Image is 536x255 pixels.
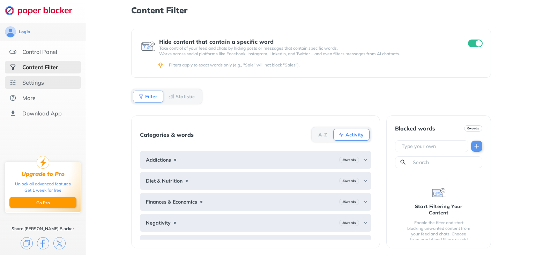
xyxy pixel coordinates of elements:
[159,45,455,51] p: Take control of your feed and chats by hiding posts or messages that contain specific words.
[176,94,195,99] b: Statistic
[138,94,144,99] img: Filter
[169,62,481,68] div: Filters apply to exact words only (e.g., "Sale" will not block "Sales").
[22,48,57,55] div: Control Panel
[22,64,58,71] div: Content Filter
[342,178,356,183] b: 23 words
[406,203,471,216] div: Start Filtering Your Content
[406,220,471,248] div: Enable the filter and start blocking unwanted content from your feed and chats. Choose from prede...
[37,156,49,169] img: upgrade-to-pro.svg
[169,94,174,99] img: Statistic
[412,159,479,166] input: Search
[22,110,62,117] div: Download App
[159,38,455,45] div: Hide content that contain a specific word
[15,181,71,187] div: Unlock all advanced features
[342,199,356,204] b: 25 words
[342,220,356,225] b: 30 words
[9,94,16,101] img: about.svg
[467,126,479,131] b: 0 words
[131,6,491,15] h1: Content Filter
[5,26,16,37] img: avatar.svg
[22,94,36,101] div: More
[401,143,465,150] input: Type your own
[21,237,33,249] img: copy.svg
[19,29,30,35] div: Login
[12,226,74,232] div: Share [PERSON_NAME] Blocker
[146,178,183,184] b: Diet & Nutrition
[318,133,327,137] b: A-Z
[159,51,455,57] p: Works across social platforms like Facebook, Instagram, LinkedIn, and Twitter – and even filters ...
[22,79,44,86] div: Settings
[22,171,65,177] div: Upgrade to Pro
[9,48,16,55] img: features.svg
[146,157,171,163] b: Addictions
[9,110,16,117] img: download-app.svg
[145,94,157,99] b: Filter
[9,197,76,208] button: Go Pro
[24,187,61,193] div: Get 1 week for free
[395,125,435,132] div: Blocked words
[5,6,80,15] img: logo-webpage.svg
[9,79,16,86] img: settings.svg
[338,132,344,137] img: Activity
[345,133,364,137] b: Activity
[140,132,194,138] div: Categories & words
[342,157,356,162] b: 29 words
[146,220,171,226] b: Negativity
[9,64,16,71] img: social-selected.svg
[37,237,49,249] img: facebook.svg
[53,237,66,249] img: x.svg
[146,199,197,205] b: Finances & Economics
